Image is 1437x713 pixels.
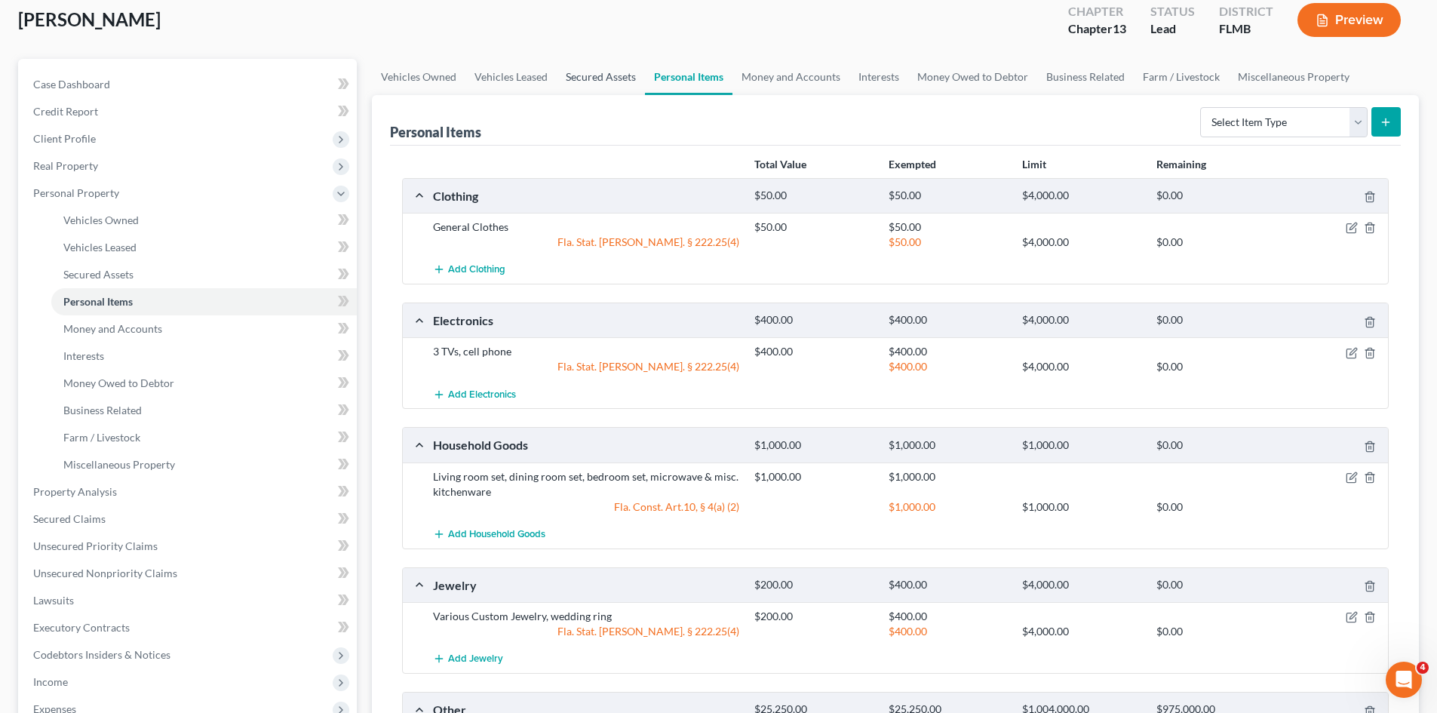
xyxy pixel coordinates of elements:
span: Lawsuits [33,594,74,607]
a: Business Related [1037,59,1134,95]
span: 4 [1417,662,1429,674]
span: Add Jewelry [448,653,503,665]
span: [PERSON_NAME] [18,8,161,30]
a: Miscellaneous Property [51,451,357,478]
span: Miscellaneous Property [63,458,175,471]
a: Personal Items [645,59,732,95]
div: $0.00 [1149,438,1282,453]
div: $4,000.00 [1015,235,1148,250]
span: Unsecured Nonpriority Claims [33,567,177,579]
div: $0.00 [1149,624,1282,639]
span: Add Clothing [448,264,505,276]
a: Interests [849,59,908,95]
div: $400.00 [881,359,1015,374]
span: Codebtors Insiders & Notices [33,648,170,661]
span: Income [33,675,68,688]
span: Interests [63,349,104,362]
a: Vehicles Owned [372,59,465,95]
div: $400.00 [881,578,1015,592]
span: Money Owed to Debtor [63,376,174,389]
span: Secured Claims [33,512,106,525]
strong: Remaining [1156,158,1206,171]
a: Unsecured Nonpriority Claims [21,560,357,587]
span: Personal Property [33,186,119,199]
a: Lawsuits [21,587,357,614]
button: Add Jewelry [433,645,503,673]
a: Vehicles Leased [465,59,557,95]
div: $50.00 [881,235,1015,250]
span: Business Related [63,404,142,416]
a: Personal Items [51,288,357,315]
span: 13 [1113,21,1126,35]
div: $0.00 [1149,189,1282,203]
a: Miscellaneous Property [1229,59,1359,95]
span: Add Electronics [448,389,516,401]
div: Various Custom Jewelry, wedding ring [425,609,747,624]
div: $1,000.00 [881,469,1015,484]
a: Secured Assets [51,261,357,288]
span: Case Dashboard [33,78,110,91]
div: $4,000.00 [1015,624,1148,639]
span: Client Profile [33,132,96,145]
div: $50.00 [881,189,1015,203]
span: Property Analysis [33,485,117,498]
div: $1,000.00 [1015,438,1148,453]
div: $1,000.00 [747,469,880,484]
div: $0.00 [1149,499,1282,515]
iframe: Intercom live chat [1386,662,1422,698]
span: Secured Assets [63,268,134,281]
div: $200.00 [747,609,880,624]
a: Secured Claims [21,506,357,533]
strong: Limit [1022,158,1046,171]
strong: Exempted [889,158,936,171]
div: District [1219,3,1273,20]
div: General Clothes [425,220,747,235]
div: $400.00 [747,313,880,327]
div: 3 TVs, cell phone [425,344,747,359]
a: Money Owed to Debtor [908,59,1037,95]
div: $4,000.00 [1015,359,1148,374]
span: Personal Items [63,295,133,308]
a: Money Owed to Debtor [51,370,357,397]
a: Business Related [51,397,357,424]
a: Unsecured Priority Claims [21,533,357,560]
a: Money and Accounts [51,315,357,343]
div: $4,000.00 [1015,189,1148,203]
span: Vehicles Owned [63,214,139,226]
button: Add Electronics [433,380,516,408]
a: Vehicles Leased [51,234,357,261]
div: $1,000.00 [747,438,880,453]
strong: Total Value [754,158,806,171]
div: Fla. Stat. [PERSON_NAME]. § 222.25(4) [425,235,747,250]
div: Personal Items [390,123,481,141]
div: $1,000.00 [881,438,1015,453]
span: Unsecured Priority Claims [33,539,158,552]
a: Interests [51,343,357,370]
div: $50.00 [747,220,880,235]
div: Fla. Stat. [PERSON_NAME]. § 222.25(4) [425,359,747,374]
div: Fla. Const. Art.10, § 4(a) (2) [425,499,747,515]
a: Money and Accounts [732,59,849,95]
div: $400.00 [747,344,880,359]
span: Add Household Goods [448,528,545,540]
a: Case Dashboard [21,71,357,98]
div: Household Goods [425,437,747,453]
a: Secured Assets [557,59,645,95]
div: $400.00 [881,344,1015,359]
span: Farm / Livestock [63,431,140,444]
div: Living room set, dining room set, bedroom set, microwave & misc. kitchenware [425,469,747,499]
div: $50.00 [881,220,1015,235]
div: Jewelry [425,577,747,593]
div: $400.00 [881,609,1015,624]
div: $400.00 [881,624,1015,639]
div: $50.00 [747,189,880,203]
div: $0.00 [1149,313,1282,327]
span: Money and Accounts [63,322,162,335]
div: $4,000.00 [1015,578,1148,592]
span: Executory Contracts [33,621,130,634]
div: Chapter [1068,3,1126,20]
div: Lead [1150,20,1195,38]
a: Vehicles Owned [51,207,357,234]
div: $0.00 [1149,235,1282,250]
div: Chapter [1068,20,1126,38]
